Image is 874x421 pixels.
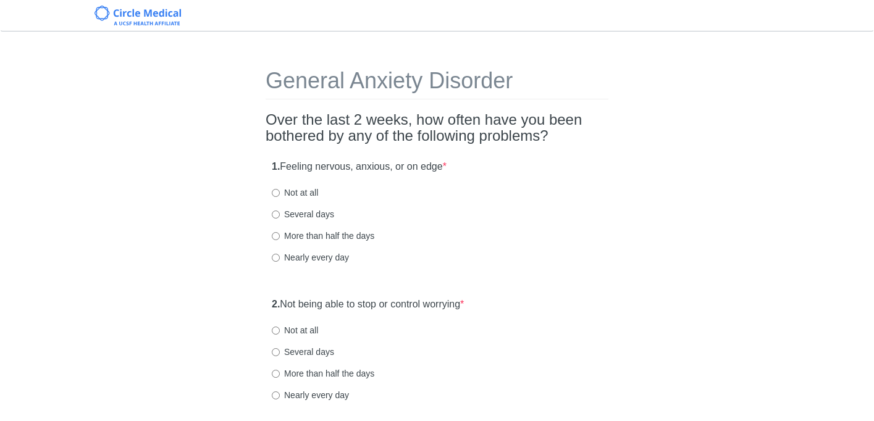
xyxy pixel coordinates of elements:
strong: 2. [272,299,280,309]
strong: 1. [272,161,280,172]
label: More than half the days [272,230,374,242]
input: Not at all [272,189,280,197]
input: More than half the days [272,370,280,378]
label: Nearly every day [272,389,349,401]
label: Several days [272,346,334,358]
label: Not being able to stop or control worrying [272,298,464,312]
input: Several days [272,210,280,219]
input: Nearly every day [272,254,280,262]
input: Nearly every day [272,391,280,399]
h1: General Anxiety Disorder [266,69,608,99]
label: Feeling nervous, anxious, or on edge [272,160,447,174]
input: Not at all [272,327,280,335]
label: Nearly every day [272,251,349,264]
label: Not at all [272,324,318,336]
h2: Over the last 2 weeks, how often have you been bothered by any of the following problems? [266,112,608,144]
img: Circle Medical Logo [95,6,182,25]
label: Several days [272,208,334,220]
label: More than half the days [272,367,374,380]
label: Not at all [272,186,318,199]
input: Several days [272,348,280,356]
input: More than half the days [272,232,280,240]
